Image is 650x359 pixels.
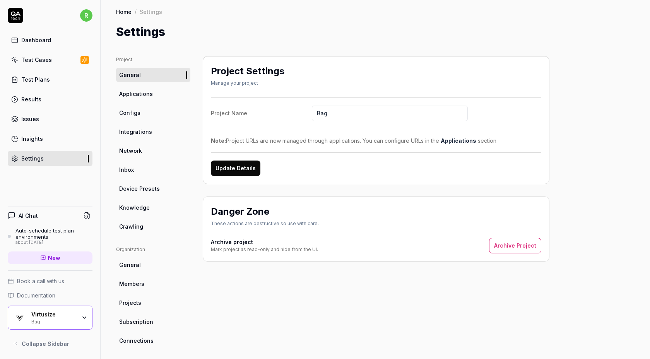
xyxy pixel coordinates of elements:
span: r [80,9,92,22]
span: Inbox [119,166,134,174]
a: Inbox [116,162,190,177]
button: Archive Project [489,238,541,253]
span: New [48,254,60,262]
a: Device Presets [116,181,190,196]
button: Collapse Sidebar [8,336,92,351]
div: Manage your project [211,80,284,87]
a: Results [8,92,92,107]
span: Documentation [17,291,55,299]
a: New [8,251,92,264]
a: Issues [8,111,92,127]
a: Documentation [8,291,92,299]
span: Knowledge [119,203,150,212]
div: Test Plans [21,75,50,84]
div: Results [21,95,41,103]
span: Device Presets [119,185,160,193]
span: Applications [119,90,153,98]
div: Test Cases [21,56,52,64]
div: Mark project as read-only and hide from the UI. [211,246,318,253]
div: Project URLs are now managed through applications. You can configure URLs in the section. [211,137,541,145]
a: Test Plans [8,72,92,87]
a: Home [116,8,132,15]
a: Projects [116,296,190,310]
div: about [DATE] [15,240,92,245]
a: Network [116,144,190,158]
a: Applications [441,137,476,144]
a: Applications [116,87,190,101]
h2: Danger Zone [211,205,269,219]
a: General [116,68,190,82]
h2: Project Settings [211,64,284,78]
a: Test Cases [8,52,92,67]
span: Collapse Sidebar [22,340,69,348]
span: Network [119,147,142,155]
span: General [119,71,141,79]
img: Virtusize Logo [13,311,27,325]
div: Dashboard [21,36,51,44]
span: Configs [119,109,140,117]
a: Book a call with us [8,277,92,285]
a: Crawling [116,219,190,234]
a: Members [116,277,190,291]
div: Virtusize [31,311,76,318]
h4: AI Chat [19,212,38,220]
div: These actions are destructive so use with care. [211,220,319,227]
span: Crawling [119,222,143,231]
div: Project Name [211,109,312,117]
div: / [135,8,137,15]
a: Integrations [116,125,190,139]
a: Auto-schedule test plan environmentsabout [DATE] [8,227,92,245]
div: Organization [116,246,190,253]
span: Members [119,280,144,288]
div: Bag [31,318,76,324]
a: Insights [8,131,92,146]
div: Issues [21,115,39,123]
a: Settings [8,151,92,166]
div: Settings [140,8,162,15]
button: r [80,8,92,23]
span: Integrations [119,128,152,136]
h1: Settings [116,23,165,41]
span: Projects [119,299,141,307]
a: Configs [116,106,190,120]
a: Subscription [116,315,190,329]
span: General [119,261,141,269]
h4: Archive project [211,238,318,246]
button: Virtusize LogoVirtusizeBag [8,306,92,330]
a: Dashboard [8,32,92,48]
strong: Note: [211,137,226,144]
div: Auto-schedule test plan environments [15,227,92,240]
div: Project [116,56,190,63]
span: Book a call with us [17,277,64,285]
input: Project Name [312,106,468,121]
div: Settings [21,154,44,162]
a: Knowledge [116,200,190,215]
span: Subscription [119,318,153,326]
div: Insights [21,135,43,143]
span: Connections [119,337,154,345]
a: General [116,258,190,272]
a: Connections [116,333,190,348]
button: Update Details [211,161,260,176]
